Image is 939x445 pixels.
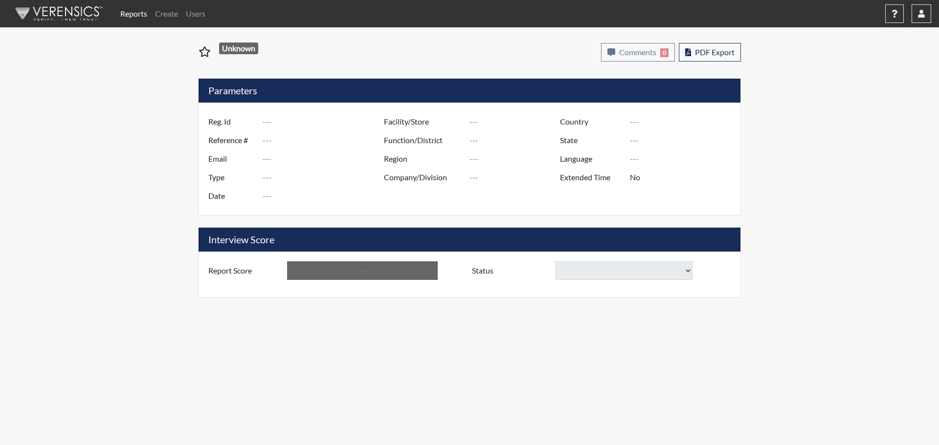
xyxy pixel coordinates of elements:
span: PDF Export [695,47,735,57]
input: --- [469,112,562,131]
label: Country [553,112,630,131]
label: Region [377,149,469,168]
input: --- [630,149,738,168]
input: --- [263,168,386,187]
label: Facility/Store [377,112,469,131]
a: Reports [116,4,151,23]
span: Unknown [219,42,259,54]
input: --- [263,149,386,168]
span: 0 [660,48,669,57]
h5: Parameters [199,79,740,103]
button: PDF Export [679,43,741,62]
label: Report Score [201,261,287,280]
h5: Interview Score [199,228,740,252]
label: Extended Time [553,168,630,187]
label: State [553,131,630,149]
label: Email [201,149,263,168]
a: Create [151,4,182,23]
label: Type [201,168,263,187]
input: --- [469,131,562,149]
input: --- [263,131,386,149]
button: Comments0 [601,43,675,62]
label: Language [553,149,630,168]
input: --- [630,168,738,187]
a: Users [182,4,209,23]
label: Date [201,187,263,205]
input: --- [630,112,738,131]
div: Document a decision to hire or decline a candiate [465,261,738,280]
input: --- [469,168,562,187]
input: --- [263,112,386,131]
label: Function/District [377,131,469,149]
input: --- [630,131,738,149]
input: --- [287,261,438,280]
span: Comments [619,47,656,57]
input: --- [263,187,386,205]
label: Status [465,261,556,280]
input: --- [469,149,562,168]
label: Company/Division [377,168,469,187]
label: Reference # [201,131,263,149]
label: Reg. Id [201,112,263,131]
